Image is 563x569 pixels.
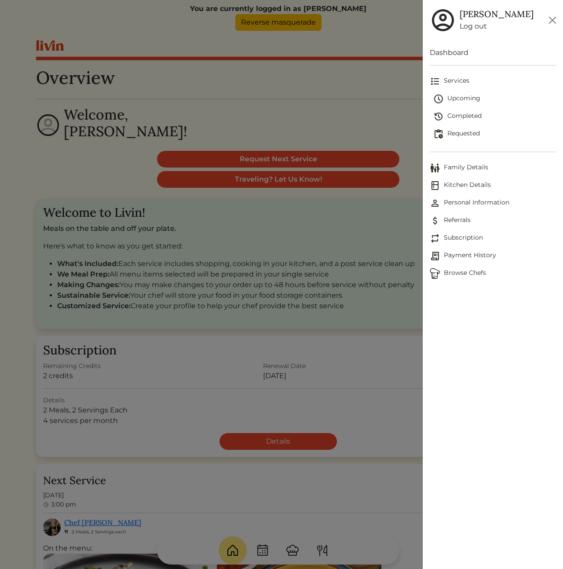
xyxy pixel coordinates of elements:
span: Kitchen Details [430,180,556,191]
img: pending_actions-fd19ce2ea80609cc4d7bbea353f93e2f363e46d0f816104e4e0650fdd7f915cf.svg [433,129,444,139]
span: Subscription [430,233,556,244]
img: Personal Information [430,198,440,208]
span: Browse Chefs [430,268,556,279]
span: Referrals [430,215,556,226]
img: Payment History [430,251,440,261]
span: Personal Information [430,198,556,208]
a: Upcoming [433,90,556,108]
a: Services [430,73,556,90]
a: Personal InformationPersonal Information [430,194,556,212]
img: Browse Chefs [430,268,440,279]
h5: [PERSON_NAME] [460,9,534,19]
span: Family Details [430,163,556,173]
a: Dashboard [430,47,556,58]
a: Kitchen DetailsKitchen Details [430,177,556,194]
button: Close [545,13,559,27]
span: Upcoming [433,94,556,104]
a: Log out [460,21,534,32]
a: Completed [433,108,556,125]
img: Referrals [430,215,440,226]
a: Family DetailsFamily Details [430,159,556,177]
span: Completed [433,111,556,122]
span: Payment History [430,251,556,261]
img: schedule-fa401ccd6b27cf58db24c3bb5584b27dcd8bd24ae666a918e1c6b4ae8c451a22.svg [433,94,444,104]
img: user_account-e6e16d2ec92f44fc35f99ef0dc9cddf60790bfa021a6ecb1c896eb5d2907b31c.svg [430,7,456,33]
span: Requested [433,129,556,139]
img: Subscription [430,233,440,244]
a: SubscriptionSubscription [430,230,556,247]
span: Services [430,76,556,87]
img: format_list_bulleted-ebc7f0161ee23162107b508e562e81cd567eeab2455044221954b09d19068e74.svg [430,76,440,87]
a: ChefsBrowse Chefs [430,265,556,282]
img: Family Details [430,163,440,173]
img: history-2b446bceb7e0f53b931186bf4c1776ac458fe31ad3b688388ec82af02103cd45.svg [433,111,444,122]
a: ReferralsReferrals [430,212,556,230]
a: Payment HistoryPayment History [430,247,556,265]
img: Kitchen Details [430,180,440,191]
a: Requested [433,125,556,143]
